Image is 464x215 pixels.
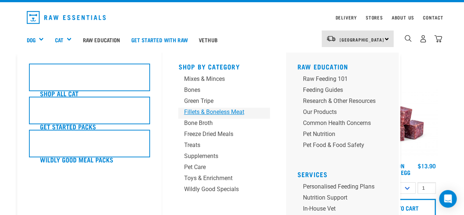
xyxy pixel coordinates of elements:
img: home-icon-1@2x.png [405,35,412,42]
a: Delivery [335,16,357,19]
a: Contact [423,16,443,19]
h5: Services [297,171,393,176]
div: Pet Food & Food Safety [303,141,375,150]
a: Treats [178,141,270,152]
a: Wildly Good Meal Packs [29,130,150,163]
div: Bones [184,86,252,94]
h5: Get Started Packs [40,122,96,131]
nav: dropdown navigation [21,8,443,27]
a: Freeze Dried Meals [178,130,270,141]
h5: Wildly Good Meal Packs [40,155,113,164]
div: Pet Nutrition [303,130,375,139]
a: Pet Care [178,163,270,174]
a: Raw Education [77,25,125,54]
a: Personalised Feeding Plans [297,182,393,193]
div: Toys & Enrichment [184,174,252,183]
a: Supplements [178,152,270,163]
a: Bones [178,86,270,97]
a: Feeding Guides [297,86,393,97]
div: Supplements [184,152,252,161]
a: Nutrition Support [297,193,393,204]
div: Our Products [303,108,375,117]
a: Wildly Good Specials [178,185,270,196]
h5: Shop All Cat [40,89,78,98]
div: Treats [184,141,252,150]
input: 1 [417,182,436,194]
a: Bone Broth [178,119,270,130]
a: Pet Nutrition [297,130,393,141]
div: Pet Care [184,163,252,172]
div: Wildly Good Specials [184,185,252,194]
a: Shop All Cat [29,64,150,97]
a: Get started with Raw [126,25,193,54]
img: user.png [419,35,427,43]
div: Freeze Dried Meals [184,130,252,139]
div: Raw Feeding 101 [303,75,375,83]
a: Stores [366,16,383,19]
a: About Us [391,16,414,19]
div: Fillets & Boneless Meat [184,108,252,117]
a: Common Health Concerns [297,119,393,130]
a: Dog [27,36,36,44]
div: Open Intercom Messenger [439,190,457,208]
div: $13.90 [418,162,436,169]
a: Our Products [297,108,393,119]
div: Feeding Guides [303,86,375,94]
a: Raw Feeding 101 [297,75,393,86]
a: Fillets & Boneless Meat [178,108,270,119]
a: Get Started Packs [29,97,150,130]
a: Cat [55,36,63,44]
div: Bone Broth [184,119,252,128]
a: Toys & Enrichment [178,174,270,185]
a: Mixes & Minces [178,75,270,86]
div: Green Tripe [184,97,252,105]
div: Research & Other Resources [303,97,375,105]
a: Pet Food & Food Safety [297,141,393,152]
div: Common Health Concerns [303,119,375,128]
a: Raw Education [297,65,348,68]
a: Vethub [193,25,223,54]
a: Green Tripe [178,97,270,108]
h5: Shop By Category [178,63,270,69]
img: home-icon@2x.png [434,35,442,43]
img: Venison Egg 1616 [368,89,438,159]
span: [GEOGRAPHIC_DATA] [340,38,384,41]
a: Research & Other Resources [297,97,393,108]
img: Raw Essentials Logo [27,11,106,24]
img: van-moving.png [326,35,336,42]
div: Mixes & Minces [184,75,252,83]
